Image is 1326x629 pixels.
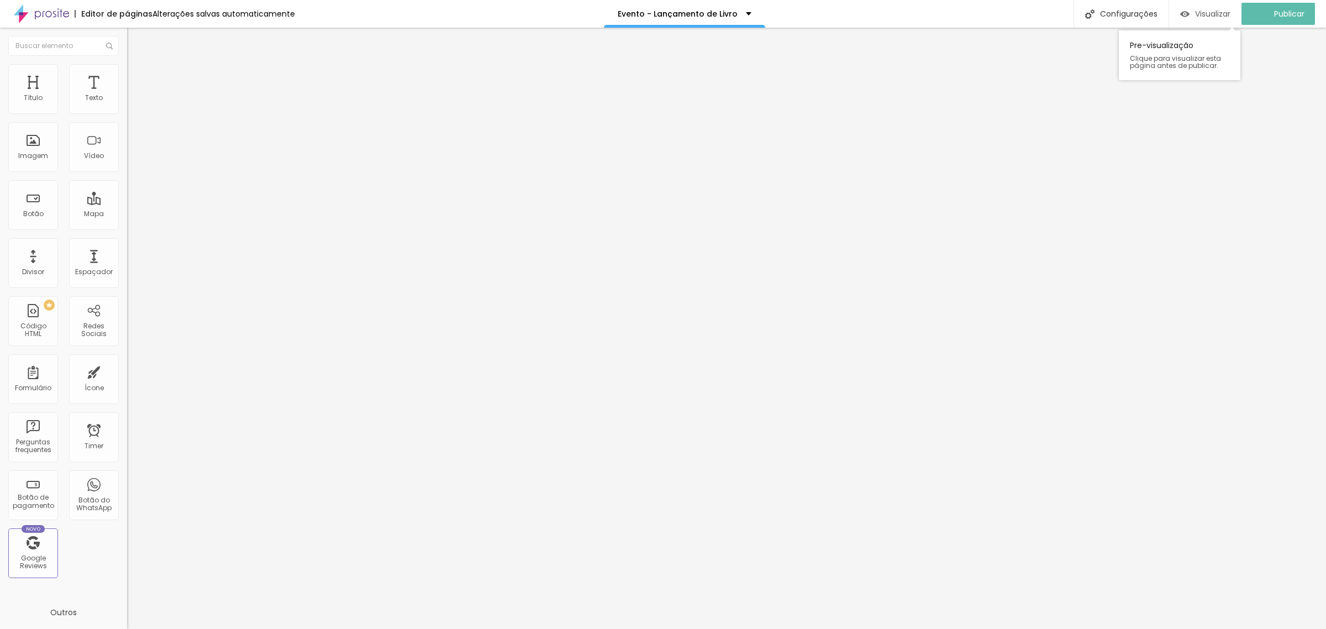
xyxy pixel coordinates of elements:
[22,268,44,276] div: Divisor
[85,384,104,392] div: Ícone
[11,554,55,570] div: Google Reviews
[152,10,295,18] div: Alterações salvas automaticamente
[1274,9,1304,18] span: Publicar
[22,525,45,533] div: Novo
[11,494,55,510] div: Botão de pagamento
[106,43,113,49] img: Icone
[1169,3,1241,25] button: Visualizar
[11,322,55,338] div: Código HTML
[18,152,48,160] div: Imagem
[85,94,103,102] div: Texto
[75,10,152,18] div: Editor de páginas
[85,442,103,450] div: Timer
[11,438,55,454] div: Perguntas frequentes
[618,10,738,18] p: Evento - Lançamento de Livro
[1195,9,1230,18] span: Visualizar
[75,268,113,276] div: Espaçador
[84,152,104,160] div: Vídeo
[1085,9,1095,19] img: Icone
[72,322,115,338] div: Redes Sociais
[72,496,115,512] div: Botão do WhatsApp
[84,210,104,218] div: Mapa
[1130,55,1229,69] span: Clique para visualizar esta página antes de publicar.
[24,94,43,102] div: Título
[127,28,1326,629] iframe: Editor
[15,384,51,392] div: Formulário
[8,36,119,56] input: Buscar elemento
[1119,30,1240,80] div: Pre-visualização
[1241,3,1315,25] button: Publicar
[23,210,44,218] div: Botão
[1180,9,1190,19] img: view-1.svg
